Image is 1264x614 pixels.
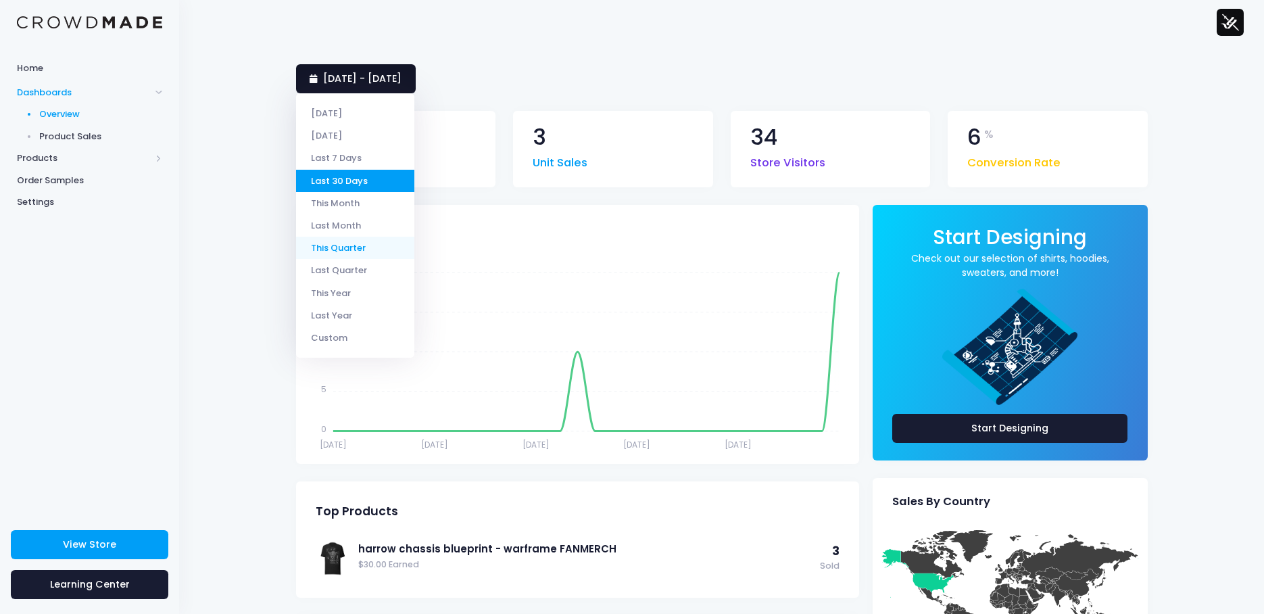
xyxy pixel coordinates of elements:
[967,126,981,149] span: 6
[892,414,1128,443] a: Start Designing
[17,174,162,187] span: Order Samples
[296,259,414,281] li: Last Quarter
[17,16,162,29] img: Logo
[296,147,414,169] li: Last 7 Days
[296,237,414,259] li: This Quarter
[11,570,168,599] a: Learning Center
[320,423,326,435] tspan: 0
[1217,9,1244,36] img: User
[725,439,752,450] tspan: [DATE]
[750,148,825,172] span: Store Visitors
[967,148,1061,172] span: Conversion Rate
[296,170,414,192] li: Last 30 Days
[892,252,1128,280] a: Check out our selection of shirts, hoodies, sweaters, and more!
[296,64,416,93] a: [DATE] - [DATE]
[984,126,994,143] span: %
[533,148,587,172] span: Unit Sales
[358,542,813,557] a: harrow chassis blueprint - warframe FANMERCH
[296,192,414,214] li: This Month
[296,304,414,327] li: Last Year
[820,560,840,573] span: Sold
[319,439,346,450] tspan: [DATE]
[296,327,414,349] li: Custom
[420,439,447,450] tspan: [DATE]
[750,126,777,149] span: 34
[892,495,990,509] span: Sales By Country
[323,72,402,85] span: [DATE] - [DATE]
[296,102,414,124] li: [DATE]
[17,62,162,75] span: Home
[358,559,813,571] span: $30.00 Earned
[296,124,414,147] li: [DATE]
[63,538,116,551] span: View Store
[17,195,162,209] span: Settings
[50,577,130,591] span: Learning Center
[623,439,650,450] tspan: [DATE]
[320,383,326,395] tspan: 5
[39,108,163,121] span: Overview
[533,126,546,149] span: 3
[296,214,414,237] li: Last Month
[39,130,163,143] span: Product Sales
[17,151,151,165] span: Products
[316,504,398,519] span: Top Products
[296,281,414,304] li: This Year
[832,543,840,559] span: 3
[933,223,1087,251] span: Start Designing
[522,439,549,450] tspan: [DATE]
[933,235,1087,247] a: Start Designing
[17,86,151,99] span: Dashboards
[11,530,168,559] a: View Store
